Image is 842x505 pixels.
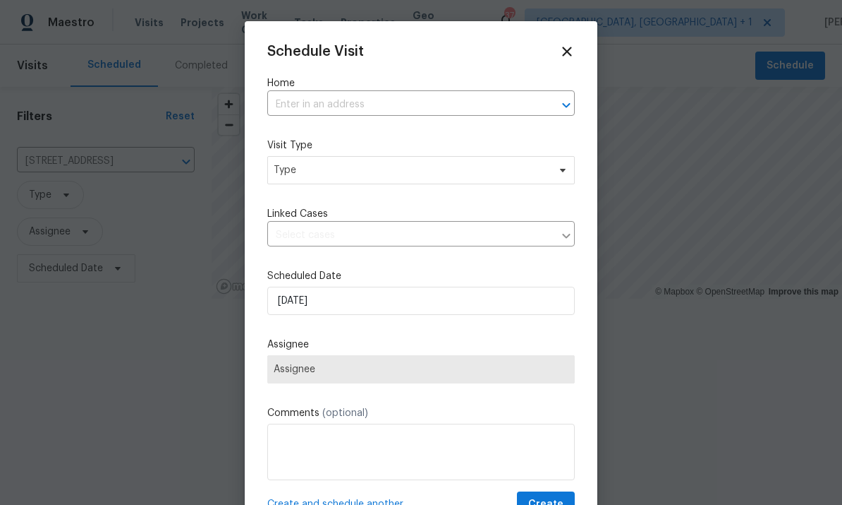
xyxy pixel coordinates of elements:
[556,95,576,115] button: Open
[267,207,328,221] span: Linked Cases
[274,364,568,375] span: Assignee
[267,138,575,153] label: Visit Type
[267,269,575,283] label: Scheduled Date
[267,94,535,116] input: Enter in an address
[267,338,575,352] label: Assignee
[267,287,575,315] input: M/D/YYYY
[322,408,368,418] span: (optional)
[267,76,575,90] label: Home
[267,406,575,420] label: Comments
[274,163,548,177] span: Type
[267,225,554,246] input: Select cases
[267,44,364,59] span: Schedule Visit
[559,44,575,59] span: Close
